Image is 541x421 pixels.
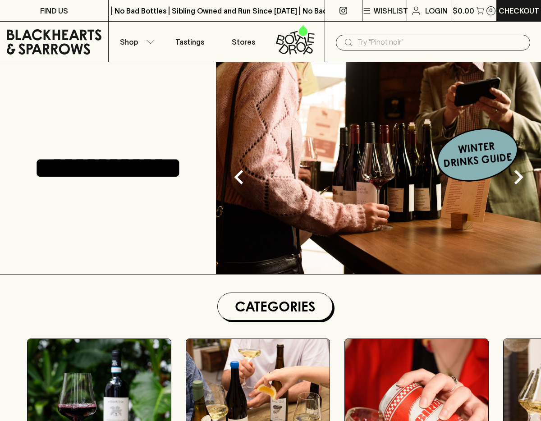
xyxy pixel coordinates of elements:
[425,5,448,16] p: Login
[221,159,257,195] button: Previous
[232,37,255,47] p: Stores
[163,22,217,62] a: Tastings
[216,62,541,274] img: optimise
[109,22,163,62] button: Shop
[40,5,68,16] p: FIND US
[489,8,493,13] p: 0
[358,35,523,50] input: Try "Pinot noir"
[453,5,474,16] p: $0.00
[120,37,138,47] p: Shop
[374,5,408,16] p: Wishlist
[499,5,539,16] p: Checkout
[175,37,204,47] p: Tastings
[217,22,271,62] a: Stores
[221,297,329,316] h1: Categories
[500,159,536,195] button: Next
